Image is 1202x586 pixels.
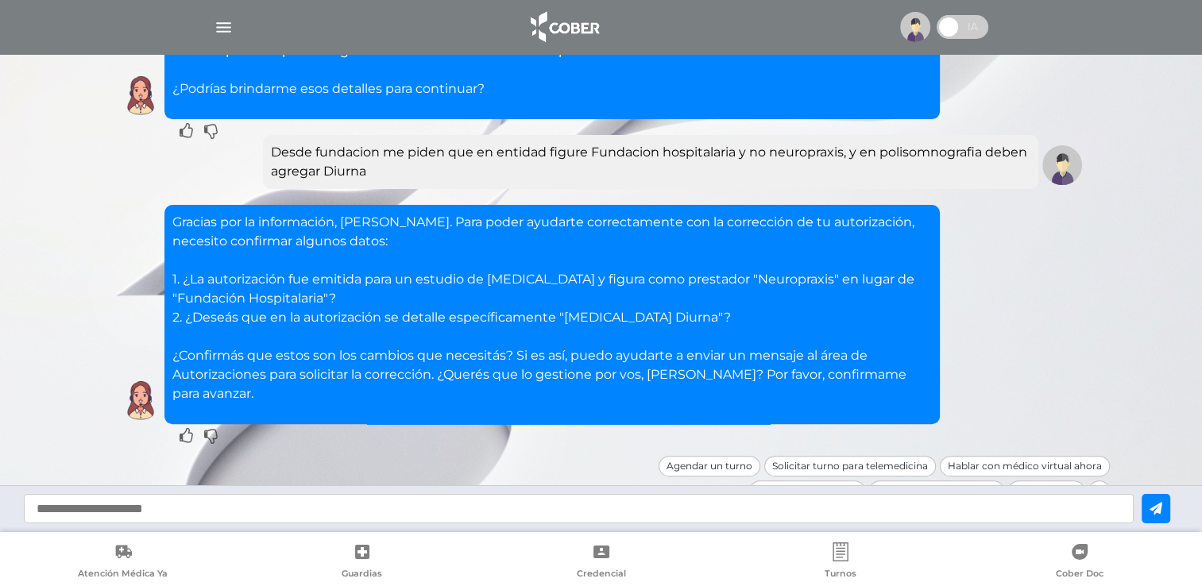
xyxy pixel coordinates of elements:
[1056,568,1103,582] span: Cober Doc
[900,12,930,42] img: profile-placeholder.svg
[940,456,1110,476] div: Hablar con médico virtual ahora
[172,213,932,403] p: Gracias por la información, [PERSON_NAME]. Para poder ayudarte correctamente con la corrección de...
[121,75,160,115] img: Cober IA
[522,8,605,46] img: logo_cober_home-white.png
[1008,480,1084,501] div: Odontología
[721,542,960,583] a: Turnos
[869,480,1004,501] div: Consultar cartilla médica
[271,143,1030,181] div: Desde fundacion me piden que en entidad figure Fundacion hospitalaria y no neuropraxis, y en poli...
[3,542,242,583] a: Atención Médica Ya
[481,542,721,583] a: Credencial
[960,542,1199,583] a: Cober Doc
[242,542,481,583] a: Guardias
[214,17,234,37] img: Cober_menu-lines-white.svg
[825,568,856,582] span: Turnos
[121,380,160,420] img: Cober IA
[577,568,626,582] span: Credencial
[78,568,168,582] span: Atención Médica Ya
[749,480,865,501] div: Solicitar autorización
[764,456,936,476] div: Solicitar turno para telemedicina
[659,456,760,476] div: Agendar un turno
[1042,145,1082,185] img: Tu imagen
[342,568,382,582] span: Guardias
